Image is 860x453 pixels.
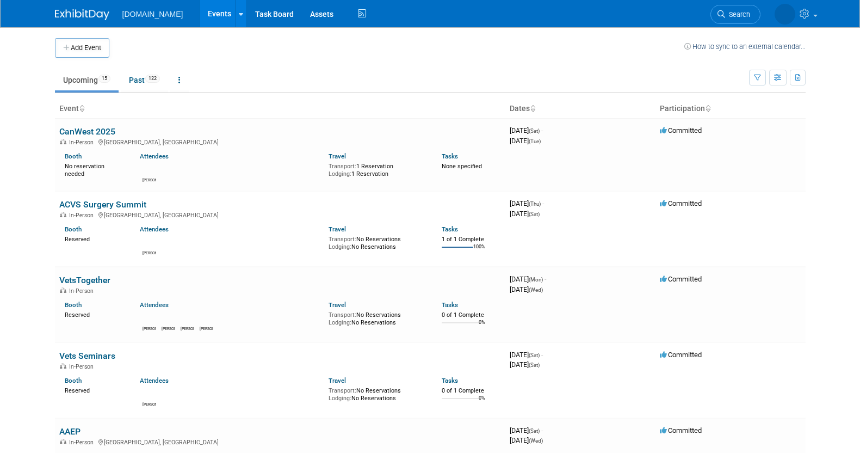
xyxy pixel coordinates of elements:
span: - [542,199,544,207]
div: Lucas Smith [143,249,156,256]
span: [DATE] [510,126,543,134]
div: 1 Reservation 1 Reservation [329,161,425,177]
span: [DATE] [510,137,541,145]
span: Transport: [329,387,356,394]
a: Travel [329,152,346,160]
img: In-Person Event [60,287,66,293]
a: Sort by Start Date [530,104,535,113]
img: In-Person Event [60,363,66,369]
div: Reserved [65,385,124,395]
span: Lodging: [329,319,351,326]
a: Past122 [121,70,168,90]
a: ACVS Surgery Summit [59,199,146,210]
div: Kiersten Hackett [162,325,175,332]
span: Transport: [329,163,356,170]
button: Add Event [55,38,109,58]
td: 100% [473,244,485,259]
span: 15 [98,75,110,83]
span: (Sat) [529,352,540,358]
span: - [541,126,543,134]
span: Lodging: [329,395,351,402]
a: Sort by Participation Type [705,104,710,113]
th: Participation [655,100,806,118]
img: Lucas Smith [143,236,156,249]
div: Shawn Wilkie [143,401,156,407]
span: [DATE] [510,210,540,218]
a: Booth [65,377,82,384]
span: (Sat) [529,128,540,134]
a: VetsTogether [59,275,110,285]
span: Committed [660,199,702,207]
div: 0 of 1 Complete [442,311,501,319]
div: [GEOGRAPHIC_DATA], [GEOGRAPHIC_DATA] [59,137,501,146]
a: Attendees [140,225,169,233]
a: Search [710,5,760,24]
div: David Han [181,325,194,332]
a: How to sync to an external calendar... [684,42,806,51]
a: Travel [329,377,346,384]
span: In-Person [69,287,97,295]
span: - [545,275,546,283]
a: Attendees [140,152,169,160]
img: ExhibitDay [55,9,109,20]
img: David Han [181,312,194,325]
span: Committed [660,426,702,434]
span: [DATE] [510,436,543,444]
span: In-Person [69,439,97,446]
div: Reserved [65,234,124,243]
div: [GEOGRAPHIC_DATA], [GEOGRAPHIC_DATA] [59,210,501,219]
span: [DOMAIN_NAME] [122,10,183,19]
a: AAEP [59,426,81,437]
span: - [541,426,543,434]
a: Booth [65,152,82,160]
div: Shawn Wilkie [143,325,156,332]
span: (Mon) [529,277,543,283]
img: In-Person Event [60,139,66,144]
div: No Reservations No Reservations [329,385,425,402]
a: Travel [329,301,346,309]
div: Lucas Smith [200,325,213,332]
span: In-Person [69,139,97,146]
span: [DATE] [510,275,546,283]
span: (Thu) [529,201,541,207]
th: Dates [505,100,655,118]
span: Lodging: [329,243,351,250]
span: Committed [660,351,702,359]
a: Vets Seminars [59,351,115,361]
img: Kiersten Hackett [162,312,175,325]
th: Event [55,100,505,118]
div: No Reservations No Reservations [329,309,425,326]
span: [DATE] [510,199,544,207]
span: None specified [442,163,482,170]
div: [GEOGRAPHIC_DATA], [GEOGRAPHIC_DATA] [59,437,501,446]
span: [DATE] [510,426,543,434]
span: Search [725,10,750,19]
img: Shawn Wilkie [143,312,156,325]
a: Sort by Event Name [79,104,84,113]
a: Travel [329,225,346,233]
img: In-Person Event [60,212,66,217]
span: (Sat) [529,362,540,368]
span: In-Person [69,212,97,219]
div: No Reservations No Reservations [329,234,425,250]
span: [DATE] [510,285,543,293]
span: 122 [145,75,160,83]
span: Lodging: [329,170,351,177]
span: In-Person [69,363,97,370]
span: (Wed) [529,438,543,444]
span: (Sat) [529,211,540,217]
a: Tasks [442,377,458,384]
img: Shawn Wilkie [143,388,156,401]
span: - [541,351,543,359]
a: Tasks [442,152,458,160]
a: Booth [65,225,82,233]
span: Transport: [329,236,356,243]
a: Tasks [442,225,458,233]
span: (Sat) [529,428,540,434]
span: (Wed) [529,287,543,293]
span: Transport: [329,311,356,319]
a: CanWest 2025 [59,126,115,137]
span: Committed [660,126,702,134]
img: Iuliia Bulow [775,4,795,25]
span: (Tue) [529,138,541,144]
